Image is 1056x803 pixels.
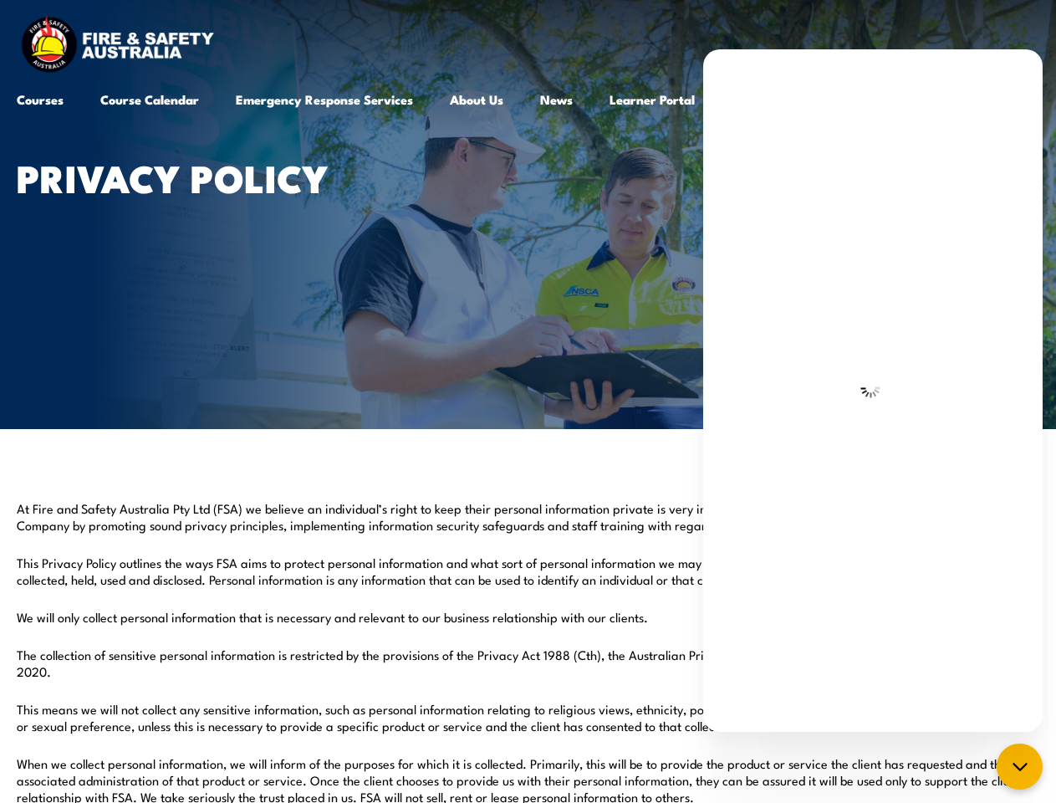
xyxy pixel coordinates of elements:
[236,79,413,120] a: Emergency Response Services
[450,79,503,120] a: About Us
[17,609,1039,626] p: We will only collect personal information that is necessary and relevant to our business relation...
[17,701,1039,734] p: This means we will not collect any sensitive information, such as personal information relating t...
[17,500,1039,534] p: At Fire and Safety Australia Pty Ltd (FSA) we believe an individual’s right to keep their persona...
[17,161,430,193] h1: Privacy Policy
[17,555,1039,588] p: This Privacy Policy outlines the ways FSA aims to protect personal information and what sort of p...
[540,79,573,120] a: News
[100,79,199,120] a: Course Calendar
[997,744,1043,790] button: chat-button
[17,79,64,120] a: Courses
[610,79,695,120] a: Learner Portal
[17,647,1039,680] p: The collection of sensitive personal information is restricted by the provisions of the Privacy A...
